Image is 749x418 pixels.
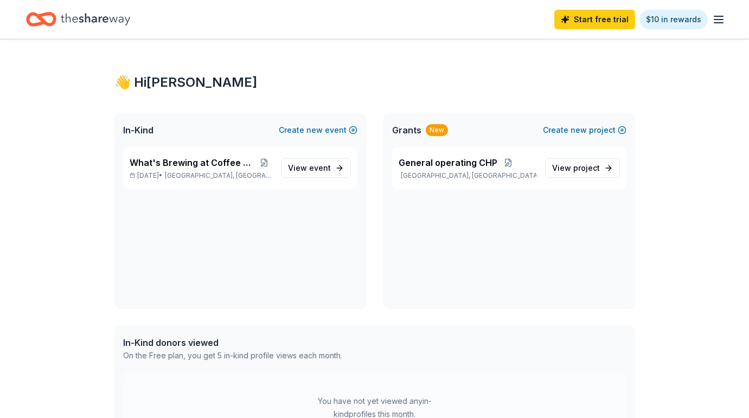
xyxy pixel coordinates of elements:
span: [GEOGRAPHIC_DATA], [GEOGRAPHIC_DATA] [165,171,272,180]
a: View event [281,158,351,178]
div: In-Kind donors viewed [123,336,342,349]
span: What's Brewing at Coffee House Press? [130,156,257,169]
div: 👋 Hi [PERSON_NAME] [114,74,635,91]
p: [DATE] • [130,171,272,180]
button: Createnewevent [279,124,357,137]
a: View project [545,158,620,178]
span: event [309,163,331,172]
p: [GEOGRAPHIC_DATA], [GEOGRAPHIC_DATA] [399,171,536,180]
div: On the Free plan, you get 5 in-kind profile views each month. [123,349,342,362]
span: new [571,124,587,137]
span: project [573,163,600,172]
a: $10 in rewards [639,10,708,29]
span: In-Kind [123,124,153,137]
a: Home [26,7,130,32]
span: new [306,124,323,137]
button: Createnewproject [543,124,626,137]
span: Grants [392,124,421,137]
span: View [288,162,331,175]
span: View [552,162,600,175]
div: New [426,124,448,136]
a: Start free trial [554,10,635,29]
span: General operating CHP [399,156,497,169]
